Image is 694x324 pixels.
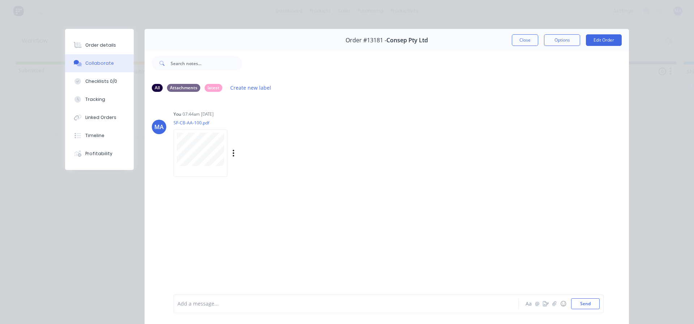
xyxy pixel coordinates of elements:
div: Collaborate [85,60,114,67]
button: Close [512,34,538,46]
button: Collaborate [65,54,134,72]
div: Tracking [85,96,105,103]
span: Consep Pty Ltd [386,37,428,44]
div: Checklists 0/0 [85,78,117,85]
button: Order details [65,36,134,54]
div: latest [205,84,222,92]
div: Order details [85,42,116,48]
button: Linked Orders [65,108,134,127]
button: Aa [524,299,533,308]
div: All [152,84,163,92]
div: Timeline [85,132,104,139]
div: 07:44am [DATE] [183,111,214,118]
button: Options [544,34,580,46]
div: You [173,111,181,118]
p: SF-CB-AA-100.pdf [173,120,308,126]
div: MA [154,123,164,131]
button: @ [533,299,541,308]
div: Linked Orders [85,114,116,121]
div: Profitability [85,150,112,157]
button: ☺ [559,299,567,308]
button: Send [571,298,600,309]
button: Checklists 0/0 [65,72,134,90]
div: Attachments [167,84,200,92]
button: Create new label [227,83,275,93]
button: Timeline [65,127,134,145]
button: Edit Order [586,34,622,46]
button: Profitability [65,145,134,163]
input: Search notes... [171,56,242,71]
button: Tracking [65,90,134,108]
span: Order #13181 - [346,37,386,44]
